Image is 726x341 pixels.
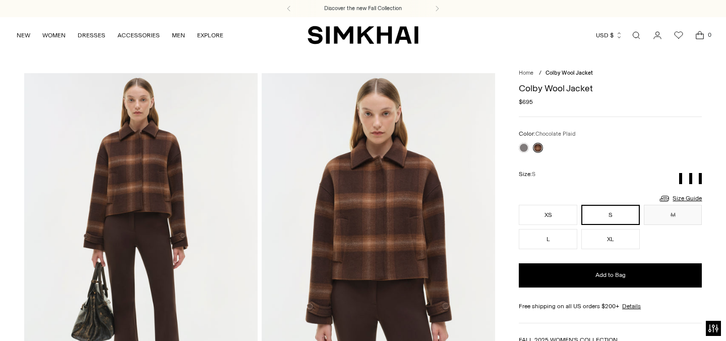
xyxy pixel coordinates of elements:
button: L [519,229,577,249]
a: Discover the new Fall Collection [324,5,402,13]
a: ACCESSORIES [117,24,160,46]
div: Free shipping on all US orders $200+ [519,302,702,311]
a: Home [519,70,533,76]
span: S [532,171,535,178]
nav: breadcrumbs [519,69,702,78]
button: XL [581,229,640,249]
span: Add to Bag [595,271,626,279]
a: Wishlist [669,25,689,45]
a: SIMKHAI [308,25,418,45]
button: S [581,205,640,225]
a: NEW [17,24,30,46]
span: $695 [519,97,533,106]
a: EXPLORE [197,24,223,46]
span: 0 [705,30,714,39]
a: WOMEN [42,24,66,46]
a: MEN [172,24,185,46]
button: USD $ [596,24,623,46]
div: / [539,69,541,78]
a: Size Guide [658,192,702,205]
a: Details [622,302,641,311]
button: M [644,205,702,225]
label: Color: [519,129,575,139]
button: Add to Bag [519,263,702,288]
a: Open search modal [626,25,646,45]
span: Chocolate Plaid [535,131,575,137]
button: XS [519,205,577,225]
a: Go to the account page [647,25,668,45]
span: Colby Wool Jacket [546,70,593,76]
a: Open cart modal [690,25,710,45]
label: Size: [519,169,535,179]
h1: Colby Wool Jacket [519,84,702,93]
a: DRESSES [78,24,105,46]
